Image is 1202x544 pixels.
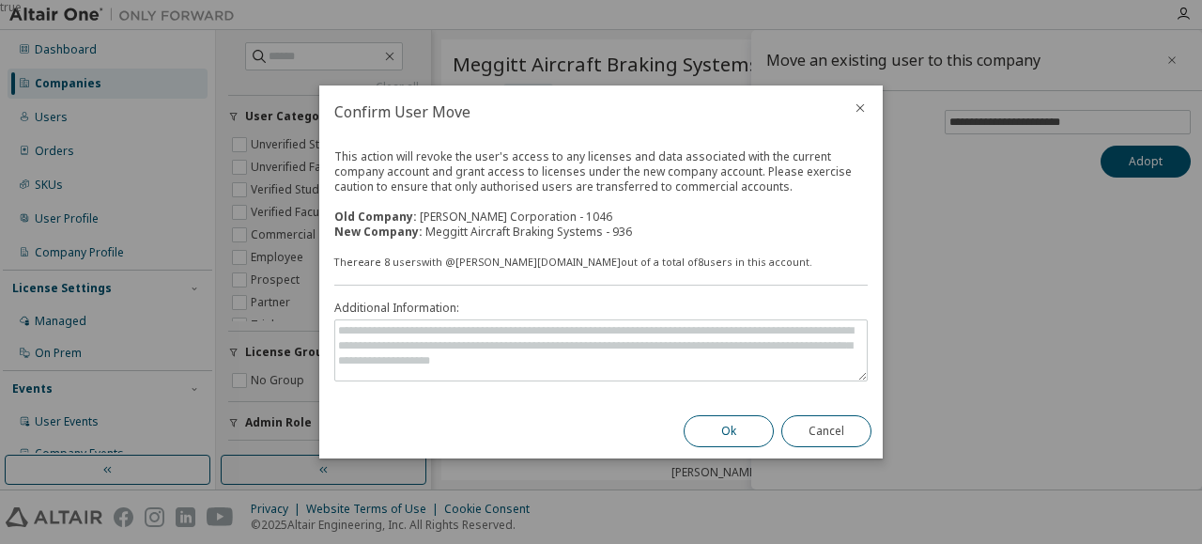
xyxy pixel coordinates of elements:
button: Cancel [781,415,871,447]
div: This action will revoke the user's access to any licenses and data associated with the current co... [334,149,868,240]
button: close [853,101,868,116]
label: Additional Information: [334,301,868,316]
div: There are 8 users with @ [PERSON_NAME][DOMAIN_NAME] out of a total of 8 users in this account. [334,255,868,270]
h2: Confirm User Move [319,85,838,138]
button: Ok [684,415,774,447]
b: Old Company: [334,209,417,225]
b: New Company: [334,224,423,240]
